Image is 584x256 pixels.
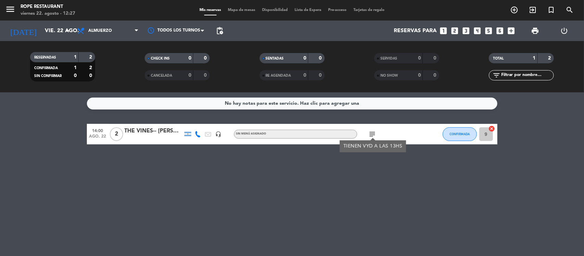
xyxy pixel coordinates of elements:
strong: 1 [74,65,77,70]
i: turned_in_not [547,6,555,14]
span: pending_actions [216,27,224,35]
button: menu [5,4,15,17]
strong: 0 [189,73,191,78]
span: Mapa de mesas [224,8,259,12]
i: add_box [507,26,516,35]
span: Reservas para [394,28,437,34]
span: CHECK INS [151,57,170,60]
span: ago. 22 [89,134,106,142]
strong: 0 [189,56,191,61]
span: Mis reservas [196,8,224,12]
strong: 2 [548,56,553,61]
strong: 0 [303,73,306,78]
div: TIENEN VYD A LAS 13HS [343,143,402,150]
i: menu [5,4,15,14]
i: power_settings_new [560,27,568,35]
i: arrow_drop_down [64,27,72,35]
strong: 0 [204,73,208,78]
i: [DATE] [5,23,41,38]
button: CONFIRMADA [443,127,477,141]
i: headset_mic [216,131,222,137]
span: SENTADAS [266,57,284,60]
i: search [566,6,574,14]
i: add_circle_outline [510,6,518,14]
i: looks_4 [473,26,482,35]
i: subject [368,130,377,138]
span: RESERVADAS [34,56,56,59]
span: 2 [110,127,123,141]
span: Almuerzo [88,28,112,33]
strong: 0 [418,73,421,78]
div: viernes 22. agosto - 12:27 [21,10,75,17]
div: THE VINES-- [PERSON_NAME] [125,127,183,136]
strong: 0 [74,73,77,78]
span: RE AGENDADA [266,74,291,77]
i: exit_to_app [529,6,537,14]
span: SERVIDAS [380,57,397,60]
strong: 2 [89,55,93,60]
span: CANCELADA [151,74,172,77]
i: cancel [489,125,495,132]
strong: 0 [418,56,421,61]
span: TOTAL [493,57,504,60]
span: CONFIRMADA [450,132,470,136]
strong: 0 [303,56,306,61]
i: looks_one [439,26,448,35]
span: NO SHOW [380,74,398,77]
div: LOG OUT [550,21,579,41]
span: CONFIRMADA [34,66,58,70]
strong: 0 [319,73,323,78]
i: looks_6 [496,26,505,35]
i: looks_5 [484,26,493,35]
span: Disponibilidad [259,8,291,12]
span: Sin menú asignado [236,132,267,135]
strong: 0 [433,56,438,61]
strong: 0 [433,73,438,78]
div: No hay notas para este servicio. Haz clic para agregar una [225,100,359,107]
strong: 0 [89,73,93,78]
i: looks_two [451,26,459,35]
i: filter_list [492,71,501,79]
strong: 0 [204,56,208,61]
span: 14:00 [89,126,106,134]
strong: 0 [319,56,323,61]
strong: 1 [74,55,77,60]
input: Filtrar por nombre... [501,72,554,79]
i: looks_3 [462,26,471,35]
strong: 2 [89,65,93,70]
span: Lista de Espera [291,8,325,12]
span: Pre-acceso [325,8,350,12]
strong: 1 [533,56,536,61]
span: Tarjetas de regalo [350,8,388,12]
div: Rope restaurant [21,3,75,10]
span: print [531,27,539,35]
span: SIN CONFIRMAR [34,74,62,78]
